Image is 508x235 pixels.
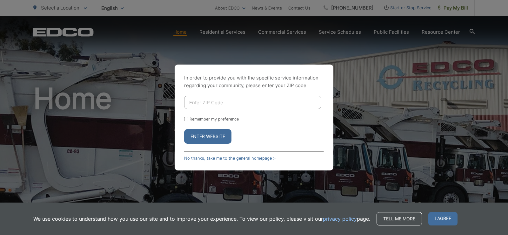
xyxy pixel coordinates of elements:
a: Tell me more [377,212,422,225]
p: We use cookies to understand how you use our site and to improve your experience. To view our pol... [33,215,370,223]
span: I agree [428,212,458,225]
p: In order to provide you with the specific service information regarding your community, please en... [184,74,324,89]
button: Enter Website [184,129,231,144]
input: Enter ZIP Code [184,96,321,109]
a: No thanks, take me to the general homepage > [184,156,276,161]
label: Remember my preference [190,117,239,121]
a: privacy policy [323,215,357,223]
